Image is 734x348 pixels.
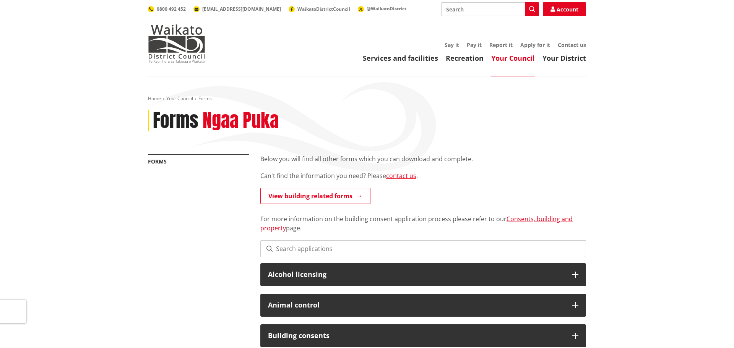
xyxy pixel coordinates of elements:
[543,2,586,16] a: Account
[542,53,586,63] a: Your District
[467,41,482,49] a: Pay it
[446,53,484,63] a: Recreation
[268,271,565,278] h3: Alcohol licensing
[363,53,438,63] a: Services and facilities
[157,6,186,12] span: 0800 492 452
[153,110,198,132] h1: Forms
[203,110,279,132] h2: Ngaa Puka
[198,95,212,102] span: Forms
[520,41,550,49] a: Apply for it
[148,24,205,63] img: Waikato District Council - Te Kaunihera aa Takiwaa o Waikato
[260,215,573,232] a: Consents, building and property
[441,2,539,16] input: Search input
[297,6,350,12] span: WaikatoDistrictCouncil
[491,53,535,63] a: Your Council
[489,41,513,49] a: Report it
[367,5,406,12] span: @WaikatoDistrict
[260,205,586,233] p: For more information on the building consent application process please refer to our page.
[260,171,586,180] p: Can't find the information you need? Please .
[386,172,416,180] a: contact us
[148,95,586,102] nav: breadcrumb
[193,6,281,12] a: [EMAIL_ADDRESS][DOMAIN_NAME]
[699,316,726,343] iframe: Messenger Launcher
[260,240,586,257] input: Search applications
[268,301,565,309] h3: Animal control
[202,6,281,12] span: [EMAIL_ADDRESS][DOMAIN_NAME]
[445,41,459,49] a: Say it
[148,6,186,12] a: 0800 492 452
[148,95,161,102] a: Home
[260,188,370,204] a: View building related forms
[268,332,565,340] h3: Building consents
[358,5,406,12] a: @WaikatoDistrict
[260,154,586,163] p: Below you will find all other forms which you can download and complete.
[166,95,193,102] a: Your Council
[558,41,586,49] a: Contact us
[289,6,350,12] a: WaikatoDistrictCouncil
[148,158,167,165] a: Forms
